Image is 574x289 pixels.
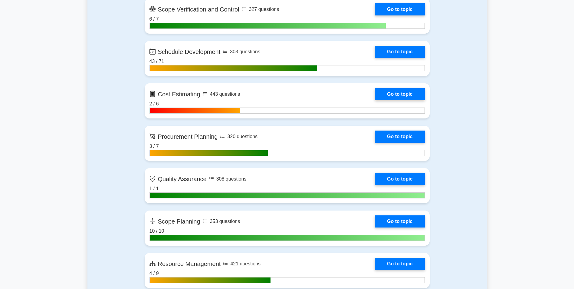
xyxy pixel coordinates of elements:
a: Go to topic [375,215,425,228]
a: Go to topic [375,131,425,143]
a: Go to topic [375,46,425,58]
a: Go to topic [375,88,425,100]
a: Go to topic [375,173,425,185]
a: Go to topic [375,258,425,270]
a: Go to topic [375,3,425,15]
